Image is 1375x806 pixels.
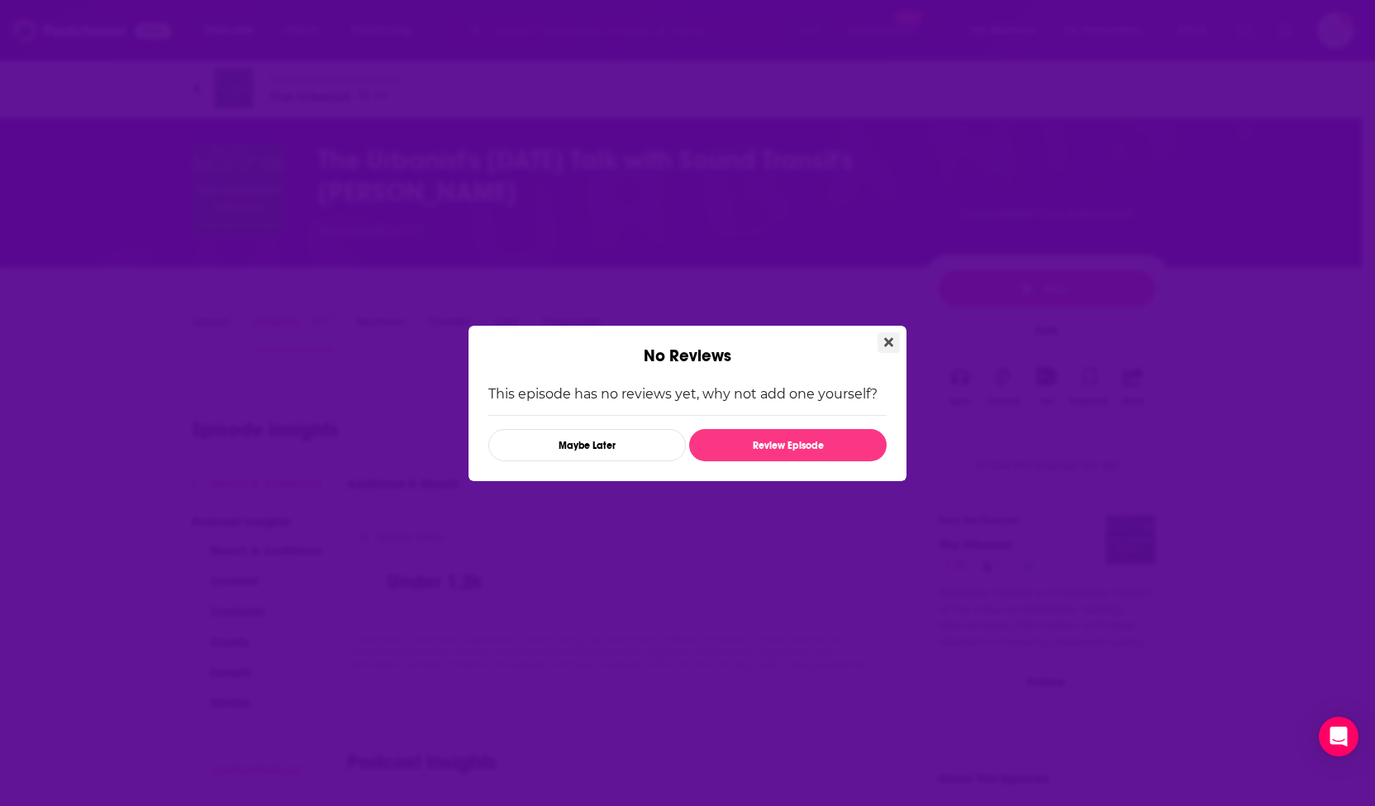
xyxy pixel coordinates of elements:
[878,332,900,353] button: Close
[689,429,887,461] button: Review Episode
[488,429,686,461] button: Maybe Later
[469,326,906,366] div: No Reviews
[1319,717,1358,756] div: Open Intercom Messenger
[488,386,887,402] p: This episode has no reviews yet, why not add one yourself?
